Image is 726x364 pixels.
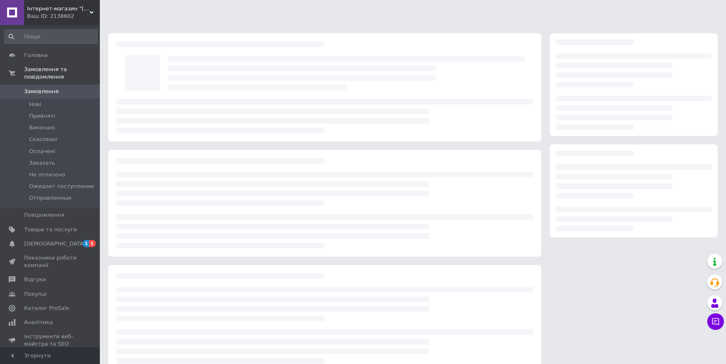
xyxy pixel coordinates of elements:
span: Замовлення [24,88,59,95]
span: Товари та послуги [24,226,77,233]
div: Ваш ID: 2138602 [27,12,100,20]
span: Виконані [29,124,55,131]
span: Повідомлення [24,211,64,219]
span: Каталог ProSale [24,305,69,312]
span: Інструменти веб-майстра та SEO [24,333,77,348]
span: Прийняті [29,112,55,120]
span: Аналітика [24,319,53,326]
span: 1 [83,240,89,247]
span: Нові [29,101,41,108]
span: Заказать [29,159,55,167]
input: Пошук [4,29,98,44]
span: Замовлення та повідомлення [24,66,100,81]
span: Не оплачено [29,171,65,178]
button: Чат з покупцем [707,313,724,330]
span: Скасовані [29,136,57,143]
span: Ожидает поступление [29,183,94,190]
span: Показники роботи компанії [24,254,77,269]
span: Отправленные [29,194,72,202]
span: Оплачені [29,148,55,155]
span: Покупці [24,290,47,298]
span: Головна [24,52,47,59]
span: [DEMOGRAPHIC_DATA] [24,240,86,248]
span: Відгуки [24,276,46,283]
span: 1 [89,240,96,247]
span: Інтернет-магазин "Carmen" [27,5,89,12]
